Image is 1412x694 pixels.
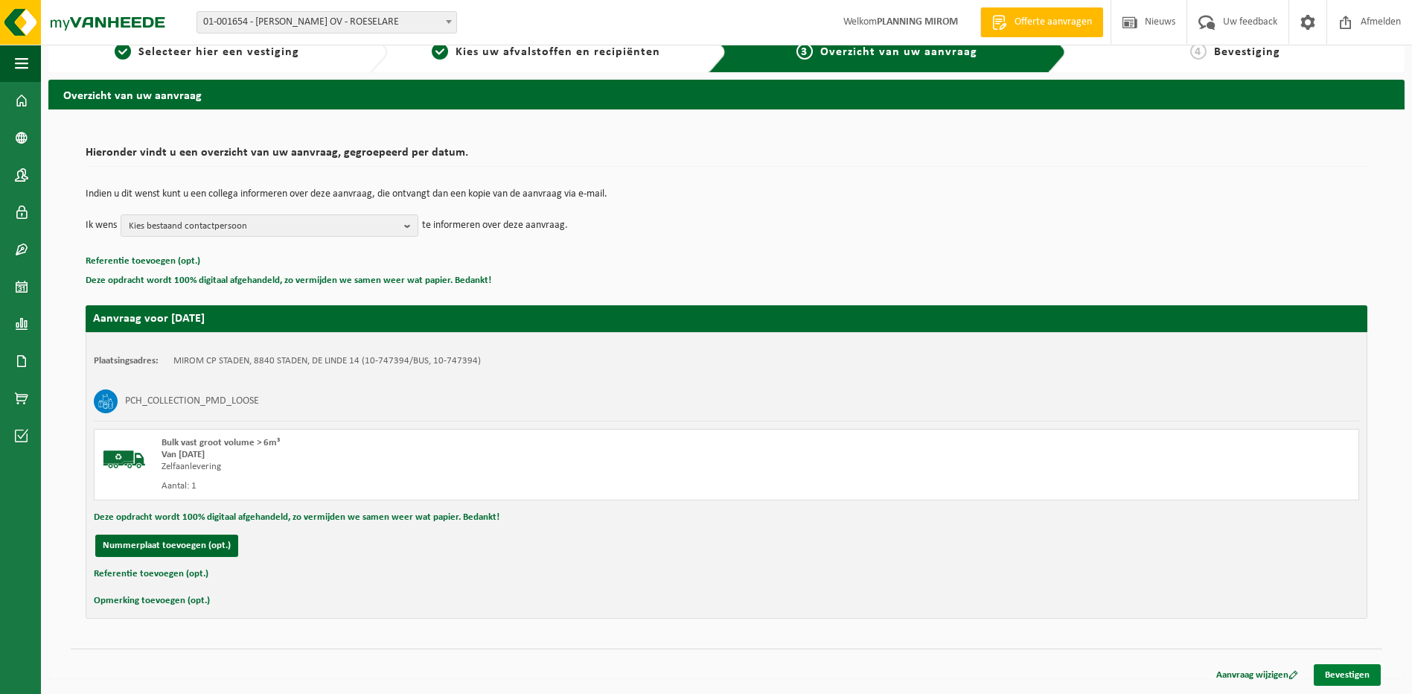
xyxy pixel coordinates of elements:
span: 1 [115,43,131,60]
span: 4 [1190,43,1207,60]
button: Deze opdracht wordt 100% digitaal afgehandeld, zo vermijden we samen weer wat papier. Bedankt! [86,271,491,290]
h2: Overzicht van uw aanvraag [48,80,1405,109]
a: Offerte aanvragen [980,7,1103,37]
span: 01-001654 - MIROM ROESELARE OV - ROESELARE [197,11,457,34]
strong: PLANNING MIROM [877,16,958,28]
div: Zelfaanlevering [162,461,786,473]
img: BL-SO-LV.png [102,437,147,482]
button: Referentie toevoegen (opt.) [94,564,208,584]
strong: Plaatsingsadres: [94,356,159,366]
button: Nummerplaat toevoegen (opt.) [95,535,238,557]
a: 2Kies uw afvalstoffen en recipiënten [395,43,697,61]
p: Indien u dit wenst kunt u een collega informeren over deze aanvraag, die ontvangt dan een kopie v... [86,189,1367,200]
p: te informeren over deze aanvraag. [422,214,568,237]
span: Kies uw afvalstoffen en recipiënten [456,46,660,58]
span: Bevestiging [1214,46,1280,58]
span: Kies bestaand contactpersoon [129,215,398,238]
button: Referentie toevoegen (opt.) [86,252,200,271]
a: Bevestigen [1314,664,1381,686]
span: 01-001654 - MIROM ROESELARE OV - ROESELARE [197,12,456,33]
p: Ik wens [86,214,117,237]
strong: Aanvraag voor [DATE] [93,313,205,325]
td: MIROM CP STADEN, 8840 STADEN, DE LINDE 14 (10-747394/BUS, 10-747394) [173,355,481,367]
span: 2 [432,43,448,60]
h3: PCH_COLLECTION_PMD_LOOSE [125,389,259,413]
button: Deze opdracht wordt 100% digitaal afgehandeld, zo vermijden we samen weer wat papier. Bedankt! [94,508,499,527]
span: Selecteer hier een vestiging [138,46,299,58]
span: Overzicht van uw aanvraag [820,46,977,58]
span: Bulk vast groot volume > 6m³ [162,438,280,448]
strong: Van [DATE] [162,450,205,459]
button: Opmerking toevoegen (opt.) [94,591,210,611]
button: Kies bestaand contactpersoon [121,214,418,237]
a: 1Selecteer hier een vestiging [56,43,358,61]
span: 3 [796,43,813,60]
a: Aanvraag wijzigen [1205,664,1309,686]
div: Aantal: 1 [162,480,786,492]
span: Offerte aanvragen [1011,15,1096,30]
h2: Hieronder vindt u een overzicht van uw aanvraag, gegroepeerd per datum. [86,147,1367,167]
